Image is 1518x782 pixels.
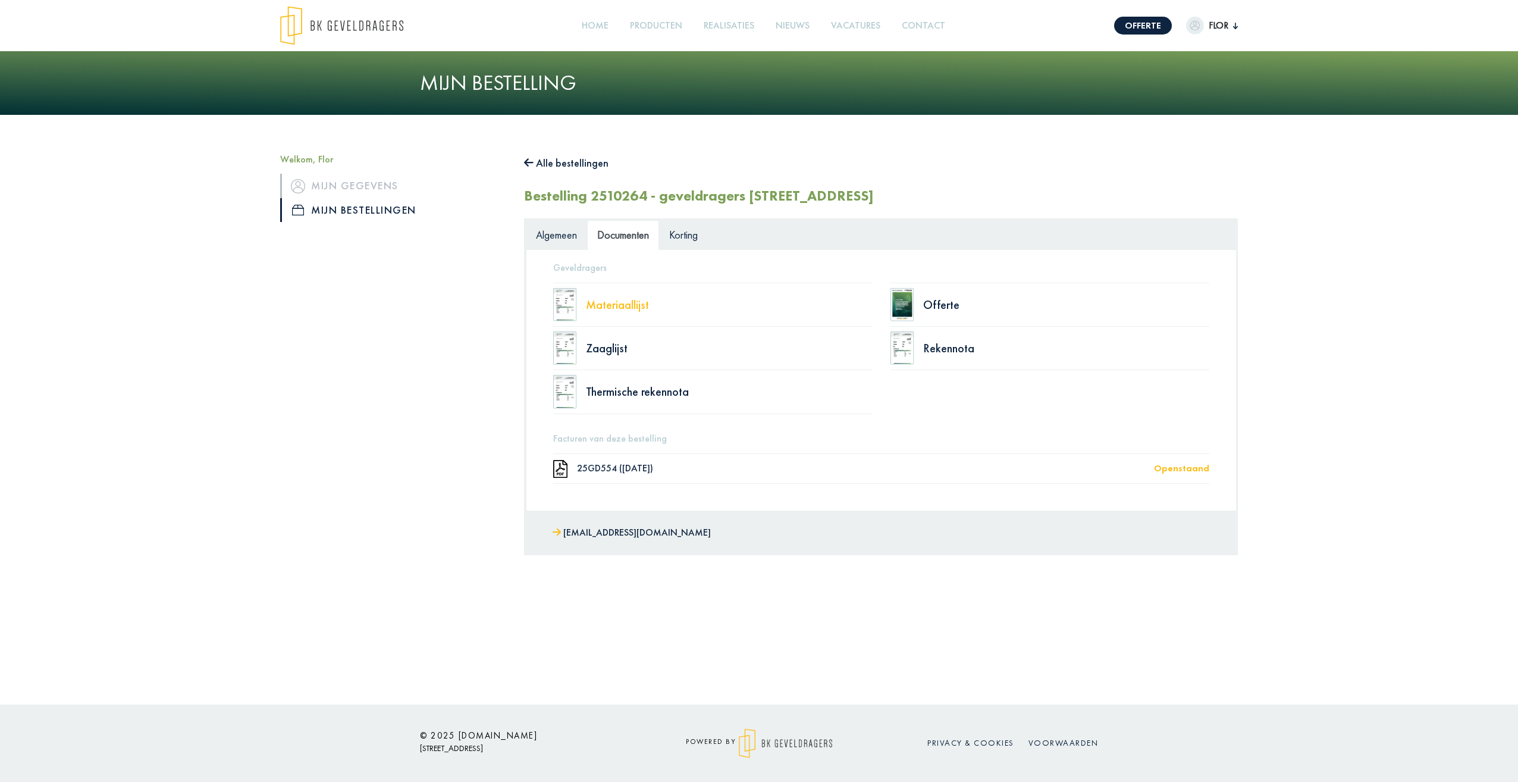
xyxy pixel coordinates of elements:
a: Nieuws [771,12,814,39]
img: icon [291,179,305,193]
div: Materiaallijst [586,299,873,311]
ul: Tabs [526,220,1236,249]
img: icon [292,205,304,215]
a: iconMijn bestellingen [280,198,506,222]
div: Thermische rekennota [586,386,873,398]
img: doc [553,375,577,408]
div: powered by [652,728,866,758]
p: [STREET_ADDRESS] [420,741,634,756]
h6: © 2025 [DOMAIN_NAME] [420,730,634,741]
img: dummypic.png [1186,17,1204,35]
button: Alle bestellingen [524,154,609,173]
img: doc [553,288,577,321]
a: Offerte [1114,17,1172,35]
img: logo [739,728,832,758]
img: doc [890,288,914,321]
span: Korting [669,228,698,242]
button: Flor [1186,17,1238,35]
span: Flor [1204,18,1233,33]
img: doc [553,331,577,365]
h5: Facturen van deze bestelling [553,433,1209,444]
a: Voorwaarden [1028,737,1099,748]
h1: Mijn bestelling [420,70,1098,96]
div: Zaaglijst [586,342,873,354]
span: Algemeen [536,228,577,242]
a: Privacy & cookies [927,737,1014,748]
a: iconMijn gegevens [280,174,506,198]
div: 25GD554 ([DATE]) [577,464,1154,473]
a: Realisaties [699,12,759,39]
h5: Geveldragers [553,262,1209,273]
div: Rekennota [923,342,1210,354]
a: [EMAIL_ADDRESS][DOMAIN_NAME] [553,524,711,542]
a: Contact [897,12,950,39]
a: Producten [625,12,687,39]
img: doc [890,331,914,365]
h5: Welkom, Flor [280,154,506,165]
img: doc [553,460,568,478]
span: Documenten [597,228,649,242]
a: Vacatures [826,12,885,39]
div: Offerte [923,299,1210,311]
a: Home [577,12,613,39]
div: Openstaand [1154,462,1209,475]
h2: Bestelling 2510264 - geveldragers [STREET_ADDRESS] [524,187,874,205]
img: logo [280,6,403,45]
